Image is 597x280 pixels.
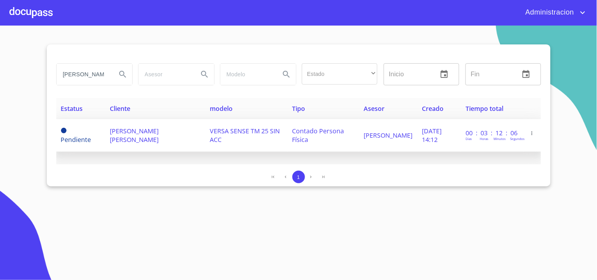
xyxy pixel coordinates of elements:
[57,64,110,85] input: search
[292,104,305,113] span: Tipo
[466,136,472,141] p: Dias
[277,65,296,84] button: Search
[466,104,503,113] span: Tiempo total
[302,63,377,85] div: ​
[297,174,300,180] span: 1
[110,104,130,113] span: Cliente
[364,131,412,140] span: [PERSON_NAME]
[493,136,506,141] p: Minutos
[292,171,305,183] button: 1
[210,127,280,144] span: VERSA SENSE TM 25 SIN ACC
[422,104,444,113] span: Creado
[113,65,132,84] button: Search
[61,135,91,144] span: Pendiente
[220,64,274,85] input: search
[195,65,214,84] button: Search
[519,6,578,19] span: Administracion
[292,127,344,144] span: Contado Persona Física
[422,127,442,144] span: [DATE] 14:12
[510,136,525,141] p: Segundos
[139,64,192,85] input: search
[466,129,519,137] p: 00 : 03 : 12 : 06
[364,104,384,113] span: Asesor
[61,128,67,133] span: Pendiente
[210,104,233,113] span: modelo
[110,127,159,144] span: [PERSON_NAME] [PERSON_NAME]
[61,104,83,113] span: Estatus
[519,6,588,19] button: account of current user
[480,136,488,141] p: Horas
